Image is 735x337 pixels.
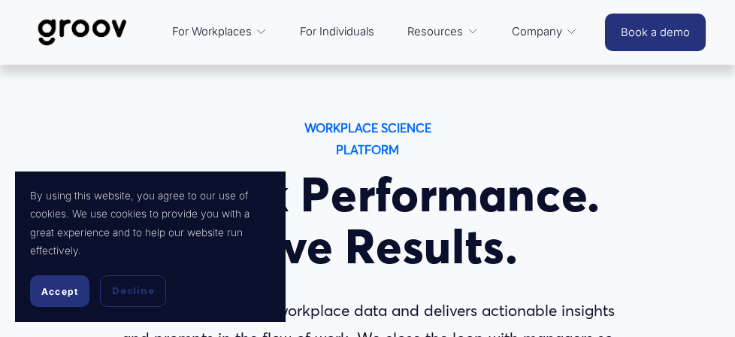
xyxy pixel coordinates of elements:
p: By using this website, you agree to our use of cookies. We use cookies to provide you with a grea... [30,187,271,260]
span: Resources [407,22,463,42]
span: Decline [112,284,154,298]
button: Accept [30,275,89,307]
h1: Unlock Performance. Drive Results. [115,168,620,272]
a: For Individuals [292,14,382,50]
span: Company [512,22,562,42]
section: Cookie banner [15,172,286,322]
a: folder dropdown [165,14,274,50]
a: folder dropdown [504,14,585,50]
a: folder dropdown [400,14,485,50]
img: Groov | Workplace Science Platform | Unlock Performance | Drive Results [29,8,135,57]
strong: WORKPLACE SCIENCE PLATFORM [304,120,434,157]
span: Accept [41,286,78,297]
button: Decline [100,275,166,307]
a: Book a demo [605,14,706,51]
span: For Workplaces [172,22,252,42]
